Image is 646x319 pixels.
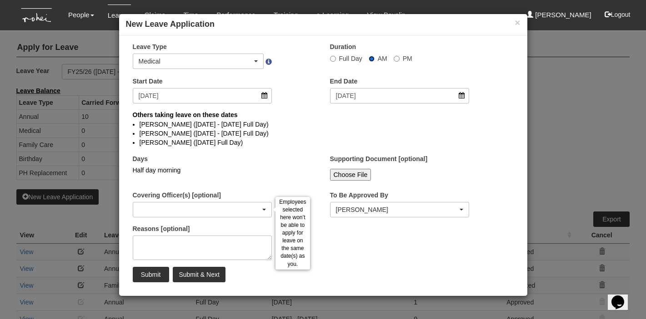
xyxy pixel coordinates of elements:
b: Others taking leave on these dates [133,111,238,118]
li: [PERSON_NAME] ([DATE] - [DATE] Full Day) [140,129,507,138]
div: Half day morning [133,166,272,175]
li: [PERSON_NAME] ([DATE] Full Day) [140,138,507,147]
label: Leave Type [133,42,167,51]
label: Start Date [133,77,163,86]
input: Submit [133,267,169,282]
button: Shuhui Lee [330,202,470,217]
label: Covering Officer(s) [optional] [133,191,221,200]
input: Submit & Next [173,267,225,282]
label: Days [133,154,148,163]
div: [PERSON_NAME] [336,205,458,214]
iframe: chat widget [608,283,637,310]
label: To Be Approved By [330,191,388,200]
li: [PERSON_NAME] ([DATE] - [DATE] Full Day) [140,120,507,129]
span: Full Day [339,55,362,62]
input: Choose File [330,169,371,181]
div: Medical [139,57,253,66]
span: AM [378,55,387,62]
div: Employees selected here won’t be able to apply for leave on the same date(s) as you. [275,197,310,270]
input: d/m/yyyy [330,88,470,103]
button: Medical [133,54,264,69]
label: Duration [330,42,356,51]
label: Supporting Document [optional] [330,154,428,163]
span: PM [403,55,412,62]
label: End Date [330,77,358,86]
label: Reasons [optional] [133,224,190,233]
b: New Leave Application [126,20,215,29]
button: × [515,18,520,27]
input: d/m/yyyy [133,88,272,103]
